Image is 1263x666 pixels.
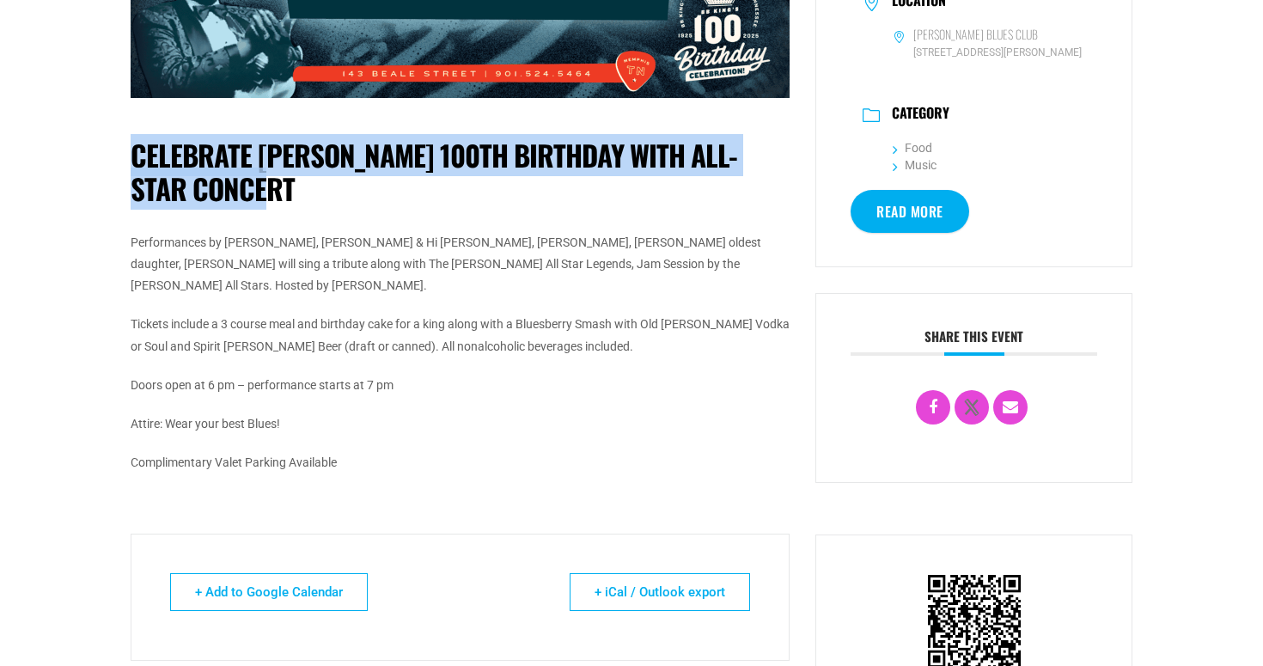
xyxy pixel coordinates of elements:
a: X Social Network [955,390,989,425]
a: + Add to Google Calendar [170,573,368,611]
p: Tickets include a 3 course meal and birthday cake for a king along with a Bluesberry Smash with O... [131,314,790,357]
a: Email [993,390,1028,425]
p: Attire: Wear your best Blues! [131,413,790,435]
p: Doors open at 6 pm – performance starts at 7 pm [131,375,790,396]
h6: [PERSON_NAME] Blues Club [913,27,1038,42]
a: Music [893,158,937,172]
a: Read More [851,190,969,233]
span: [STREET_ADDRESS][PERSON_NAME] [893,45,1085,61]
p: Performances by [PERSON_NAME], [PERSON_NAME] & Hi [PERSON_NAME], [PERSON_NAME], [PERSON_NAME] old... [131,232,790,297]
h1: Celebrate [PERSON_NAME] 100th Birthday with All-Star Concert [131,138,790,206]
h3: Category [883,105,949,125]
a: Share on Facebook [916,390,950,425]
h3: Share this event [851,328,1097,356]
a: + iCal / Outlook export [570,573,750,611]
p: Complimentary Valet Parking Available [131,452,790,474]
a: Food [893,141,932,155]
